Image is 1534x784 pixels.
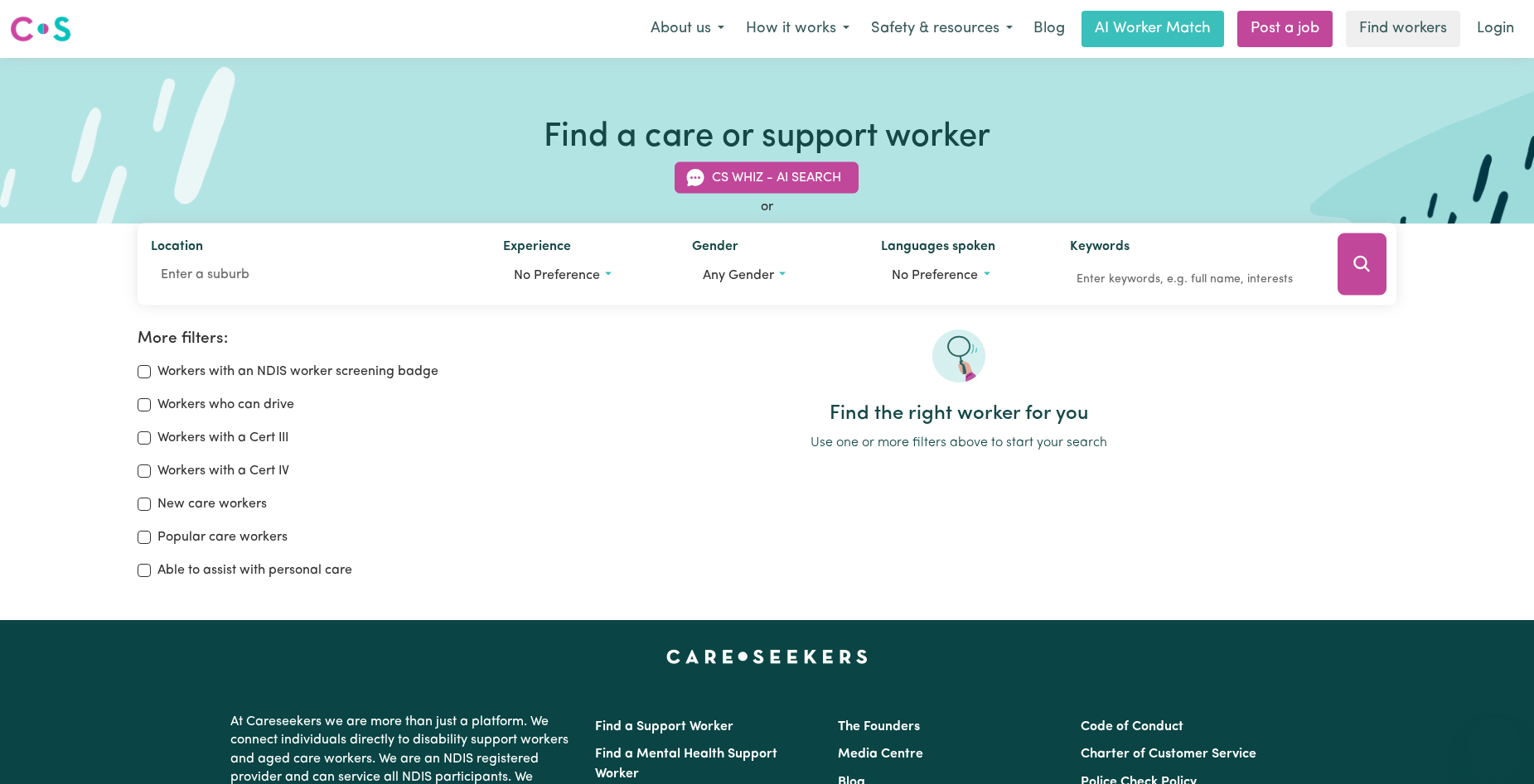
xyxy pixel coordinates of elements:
button: Worker language preferences [881,260,1043,291]
a: Charter of Customer Service [1081,748,1256,761]
a: Careseekers logo [10,10,71,48]
label: Experience [503,237,571,260]
input: Enter keywords, e.g. full name, interests [1070,267,1314,292]
a: Code of Conduct [1081,720,1183,733]
div: or [138,197,1396,217]
button: Safety & resources [860,12,1023,46]
a: Find a Support Worker [595,720,733,733]
label: Languages spoken [881,237,995,260]
iframe: Button to launch messaging window [1468,718,1521,771]
label: Workers with a Cert IV [157,461,289,481]
a: AI Worker Match [1082,11,1224,47]
a: The Founders [838,720,920,733]
p: Use one or more filters above to start your search [521,433,1396,453]
label: New care workers [157,494,267,514]
label: Keywords [1070,237,1130,260]
label: Able to assist with personal care [157,560,352,580]
span: Any gender [703,269,774,282]
a: Careseekers home page [666,650,868,663]
a: Media Centre [838,748,923,761]
label: Location [151,237,203,260]
button: How it works [735,12,860,46]
label: Gender [692,237,738,260]
a: Blog [1023,11,1075,47]
span: No preference [514,269,600,282]
input: Enter a suburb [151,260,477,290]
button: CS Whiz - AI Search [675,162,859,194]
a: Login [1467,11,1524,47]
button: About us [640,12,735,46]
h1: Find a care or support worker [544,118,990,157]
label: Workers who can drive [157,395,294,415]
a: Find a Mental Health Support Worker [595,748,777,781]
label: Workers with a Cert III [157,428,288,448]
label: Popular care workers [157,527,288,547]
a: Find workers [1346,11,1460,47]
button: Search [1338,233,1386,296]
button: Worker gender preference [692,260,854,291]
h2: More filters: [138,329,501,349]
span: No preference [892,269,978,282]
h2: Find the right worker for you [521,402,1396,426]
label: Workers with an NDIS worker screening badge [157,362,438,382]
img: Careseekers logo [10,14,71,44]
a: Post a job [1237,11,1333,47]
button: Worker experience options [503,260,665,291]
